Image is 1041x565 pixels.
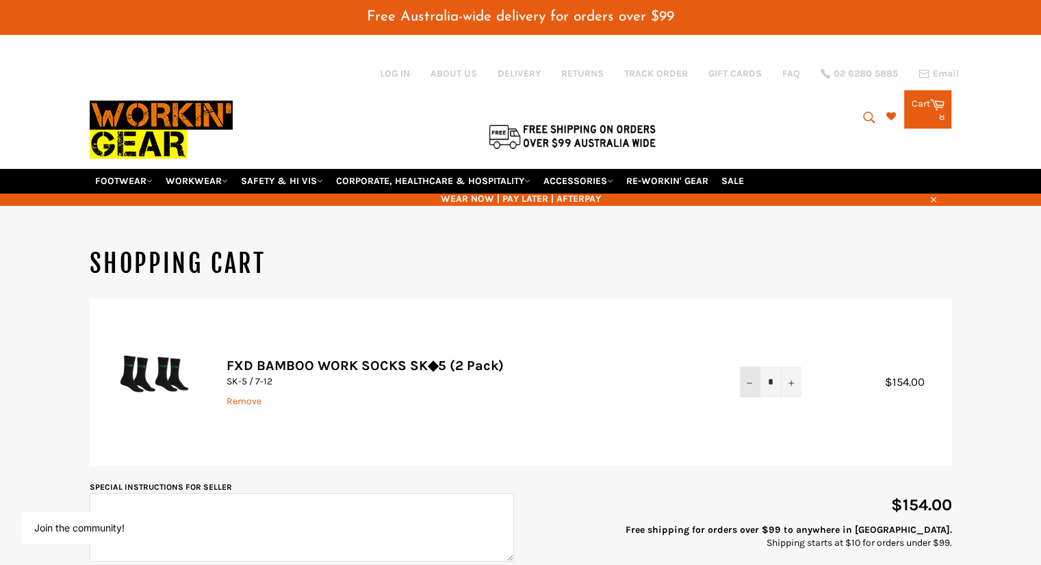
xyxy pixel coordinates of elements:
a: ABOUT US [430,67,477,80]
a: TRACK ORDER [624,67,688,80]
a: CORPORATE, HEALTHCARE & HOSPITALITY [331,169,536,193]
span: Email [933,69,959,79]
a: FAQ [782,67,800,80]
a: FOOTWEAR [90,169,158,193]
button: Join the community! [34,522,125,534]
img: Workin Gear leaders in Workwear, Safety Boots, PPE, Uniforms. Australia's No.1 in Workwear [90,91,233,168]
a: Email [918,68,959,79]
a: DELIVERY [498,67,541,80]
p: Shipping starts at $10 for orders under $99. [528,523,952,550]
span: 8 [938,111,944,122]
a: FXD BAMBOO WORK SOCKS SK◆5 (2 Pack) [227,358,504,373]
button: Increase item quantity by one [781,367,801,397]
a: RETURNS [561,67,604,80]
a: WORKWEAR [160,169,233,193]
p: $154.00 [528,494,952,516]
img: Flat $9.95 shipping Australia wide [487,122,658,150]
a: SALE [716,169,749,193]
span: WEAR NOW | PAY LATER | AFTERPAY [90,192,952,205]
strong: Free shipping for orders over $99 to anywhere in [GEOGRAPHIC_DATA]. [626,524,952,536]
h1: Shopping Cart [90,247,952,281]
img: FXD BAMBOO WORK SOCKS SK◆5 (2 Pack) [110,319,192,442]
span: Free Australia-wide delivery for orders over $99 [367,10,674,24]
a: ACCESSORIES [538,169,619,193]
a: Remove [227,395,261,407]
a: SAFETY & HI VIS [235,169,329,193]
a: 02 6280 5885 [821,69,898,79]
a: Log in [380,68,410,79]
span: 02 6280 5885 [834,69,898,79]
label: Special instructions for seller [90,482,232,492]
a: RE-WORKIN' GEAR [621,169,714,193]
a: GIFT CARDS [708,67,762,80]
p: SK-5 / 7-12 [227,375,712,388]
button: Reduce item quantity by one [740,367,760,397]
a: Cart 8 [904,90,951,129]
span: $154.00 [885,376,938,389]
